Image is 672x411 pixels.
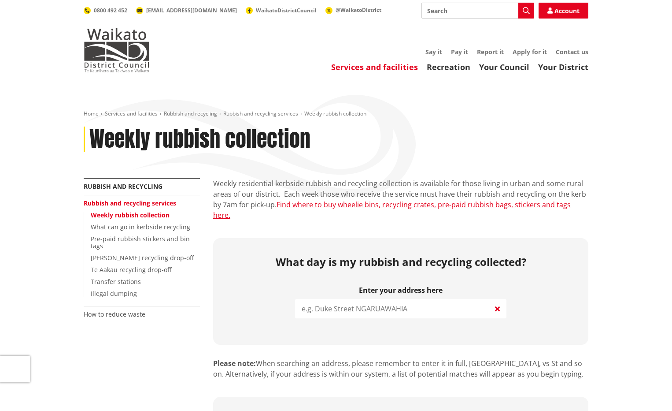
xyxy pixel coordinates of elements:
[256,7,317,14] span: WaikatoDistrictCouncil
[213,358,588,379] p: When searching an address, please remember to enter it in full, [GEOGRAPHIC_DATA], vs St and so o...
[91,223,190,231] a: What can go in kerbside recycling
[427,62,470,72] a: Recreation
[213,200,571,220] a: Find where to buy wheelie bins, recycling crates, pre-paid rubbish bags, stickers and tags here.
[220,256,582,269] h2: What day is my rubbish and recycling collected?
[223,110,298,117] a: Rubbish and recycling services
[84,28,150,72] img: Waikato District Council - Te Kaunihera aa Takiwaa o Waikato
[89,127,310,152] h1: Weekly rubbish collection
[213,178,588,220] p: Weekly residential kerbside rubbish and recycling collection is available for those living in urb...
[325,6,381,14] a: @WaikatoDistrict
[513,48,547,56] a: Apply for it
[295,299,506,318] input: e.g. Duke Street NGARUAWAHIA
[91,277,141,286] a: Transfer stations
[91,254,194,262] a: [PERSON_NAME] recycling drop-off
[91,289,137,298] a: Illegal dumping
[425,48,442,56] a: Say it
[164,110,217,117] a: Rubbish and recycling
[84,182,162,191] a: Rubbish and recycling
[336,6,381,14] span: @WaikatoDistrict
[295,286,506,295] label: Enter your address here
[539,3,588,19] a: Account
[84,7,127,14] a: 0800 492 452
[84,110,99,117] a: Home
[84,110,588,118] nav: breadcrumb
[331,62,418,72] a: Services and facilities
[538,62,588,72] a: Your District
[105,110,158,117] a: Services and facilities
[84,199,176,207] a: Rubbish and recycling services
[91,235,190,250] a: Pre-paid rubbish stickers and bin tags
[477,48,504,56] a: Report it
[146,7,237,14] span: [EMAIL_ADDRESS][DOMAIN_NAME]
[84,310,145,318] a: How to reduce waste
[213,359,256,368] strong: Please note:
[136,7,237,14] a: [EMAIL_ADDRESS][DOMAIN_NAME]
[91,265,171,274] a: Te Aakau recycling drop-off
[556,48,588,56] a: Contact us
[94,7,127,14] span: 0800 492 452
[421,3,534,19] input: Search input
[246,7,317,14] a: WaikatoDistrictCouncil
[91,211,170,219] a: Weekly rubbish collection
[451,48,468,56] a: Pay it
[304,110,366,117] span: Weekly rubbish collection
[479,62,529,72] a: Your Council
